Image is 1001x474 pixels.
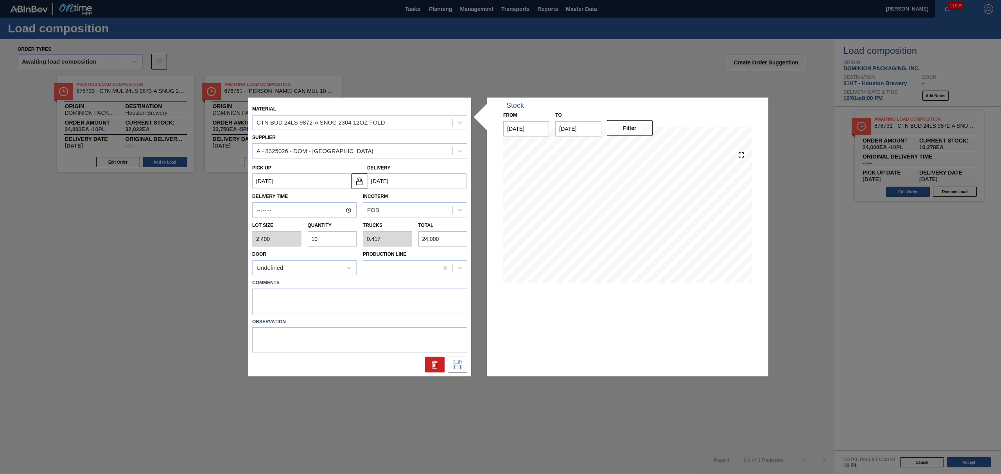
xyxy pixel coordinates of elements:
label: Delivery Time [252,191,357,202]
input: mm/dd/yyyy [252,173,352,189]
label: Pick up [252,165,271,170]
div: Delete Suggestion [425,357,445,372]
input: mm/dd/yyyy [555,121,601,137]
label: Incoterm [363,194,388,199]
div: A - 8325026 - DOM - [GEOGRAPHIC_DATA] [257,148,373,154]
label: Delivery [367,165,391,170]
label: Door [252,251,266,257]
input: mm/dd/yyyy [503,121,549,137]
label: Material [252,106,276,112]
input: mm/dd/yyyy [367,173,466,189]
label: to [555,112,561,118]
button: Filter [607,120,653,136]
button: locked [352,173,367,189]
div: Stock [506,102,524,110]
label: Trucks [363,223,382,228]
div: Save Suggestion [448,357,467,372]
div: Undefined [257,264,283,271]
img: locked [355,176,364,185]
label: Production Line [363,251,406,257]
label: Observation [252,316,467,327]
label: Comments [252,277,467,289]
label: Total [418,223,434,228]
label: Supplier [252,135,276,140]
div: CTN BUD 24LS 9872-A SNUG 2304 12OZ FOLD [257,119,385,126]
label: From [503,112,517,118]
label: Lot size [252,220,301,231]
div: FOB [367,207,379,214]
label: Quantity [308,223,332,228]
